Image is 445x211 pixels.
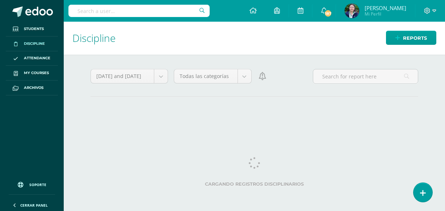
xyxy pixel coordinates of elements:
span: Cerrar panel [20,203,48,208]
a: Students [6,22,58,36]
input: Search a user… [68,5,210,17]
span: Reports [403,31,427,45]
a: Discipline [6,36,58,51]
span: Todas las categorías [180,69,232,83]
span: [DATE] and [DATE] [96,69,148,83]
a: [DATE] and [DATE] [91,69,168,83]
a: Archivos [6,81,58,95]
span: Discipline [24,41,45,47]
span: [PERSON_NAME] [365,4,406,12]
a: Reports [386,31,436,45]
span: Archivos [24,85,43,91]
span: Students [24,26,44,32]
a: My courses [6,66,58,81]
label: Cargando registros disciplinarios [101,181,407,187]
a: Attendance [6,51,58,66]
input: Search for report here [313,69,418,83]
span: Mi Perfil [365,11,406,17]
h1: Discipline [72,22,436,55]
span: Soporte [29,182,46,187]
img: 8792ea101102b15321d756c508217fbe.png [345,4,359,18]
a: Todas las categorías [174,69,251,83]
span: 187 [324,9,332,17]
span: Attendance [24,55,50,61]
span: My courses [24,70,49,76]
a: Soporte [9,175,55,193]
